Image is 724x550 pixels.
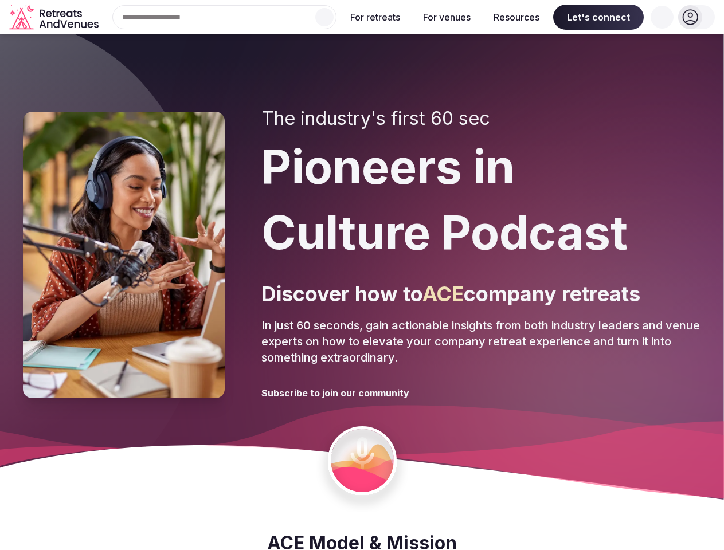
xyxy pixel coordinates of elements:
[261,317,701,366] p: In just 60 seconds, gain actionable insights from both industry leaders and venue experts on how ...
[261,387,409,399] h3: Subscribe to join our community
[414,5,480,30] button: For venues
[261,108,701,129] h2: The industry's first 60 sec
[23,112,225,398] img: Pioneers in Culture Podcast
[9,5,101,30] svg: Retreats and Venues company logo
[261,134,701,266] h1: Pioneers in Culture Podcast
[422,281,464,307] span: ACE
[484,5,549,30] button: Resources
[261,280,701,308] p: Discover how to company retreats
[341,5,409,30] button: For retreats
[553,5,644,30] span: Let's connect
[9,5,101,30] a: Visit the homepage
